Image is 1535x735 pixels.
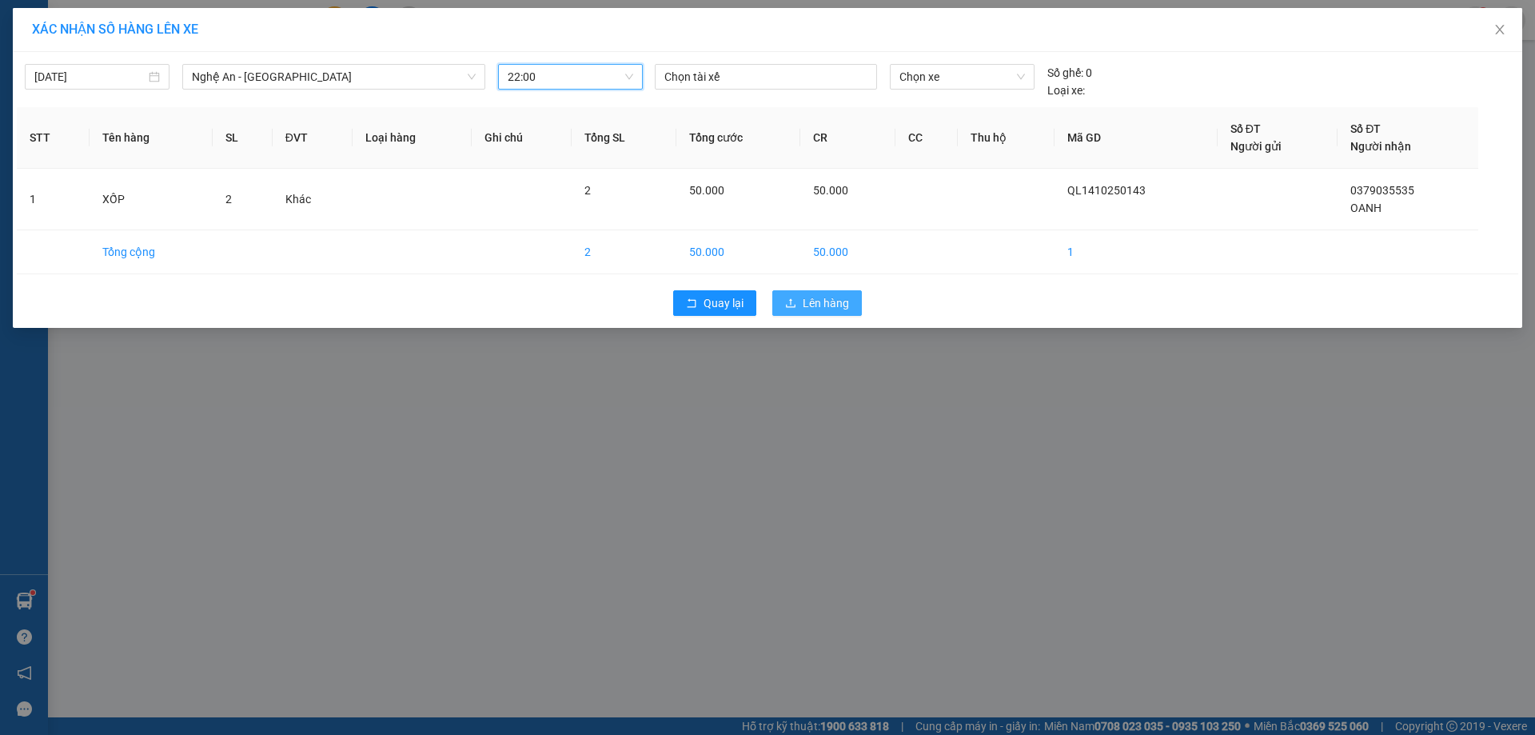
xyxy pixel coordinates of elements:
span: 50.000 [813,184,848,197]
th: Ghi chú [472,107,572,169]
td: 50.000 [800,230,895,274]
span: Chọn xe [899,65,1024,89]
span: 22:00 [508,65,633,89]
span: Nghệ An - Hà Nội [192,65,476,89]
span: Người gửi [1230,140,1282,153]
span: Số ĐT [1230,122,1261,135]
td: XỐP [90,169,213,230]
span: rollback [686,298,697,310]
input: 14/10/2025 [34,68,146,86]
span: 0379035535 [1350,184,1414,197]
th: Tổng cước [676,107,800,169]
th: Mã GD [1055,107,1218,169]
td: 1 [1055,230,1218,274]
span: Số ghế: [1047,64,1083,82]
span: QL1410250143 [1067,184,1146,197]
th: Thu hộ [958,107,1055,169]
span: XÁC NHẬN SỐ HÀNG LÊN XE [32,22,198,37]
span: upload [785,298,796,310]
span: 2 [225,193,232,206]
span: down [467,72,476,82]
button: uploadLên hàng [772,290,862,316]
span: Người nhận [1350,140,1411,153]
span: 2 [584,184,591,197]
th: Tên hàng [90,107,213,169]
th: Tổng SL [572,107,676,169]
td: 50.000 [676,230,800,274]
th: Loại hàng [353,107,472,169]
th: CC [895,107,958,169]
td: 1 [17,169,90,230]
td: Tổng cộng [90,230,213,274]
th: SL [213,107,273,169]
span: OANH [1350,202,1381,214]
th: ĐVT [273,107,353,169]
td: 2 [572,230,676,274]
button: rollbackQuay lại [673,290,756,316]
span: Loại xe: [1047,82,1085,99]
td: Khác [273,169,353,230]
span: close [1493,23,1506,36]
span: Lên hàng [803,294,849,312]
span: 50.000 [689,184,724,197]
th: STT [17,107,90,169]
th: CR [800,107,895,169]
div: 0 [1047,64,1092,82]
span: Quay lại [704,294,744,312]
span: Số ĐT [1350,122,1381,135]
button: Close [1477,8,1522,53]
